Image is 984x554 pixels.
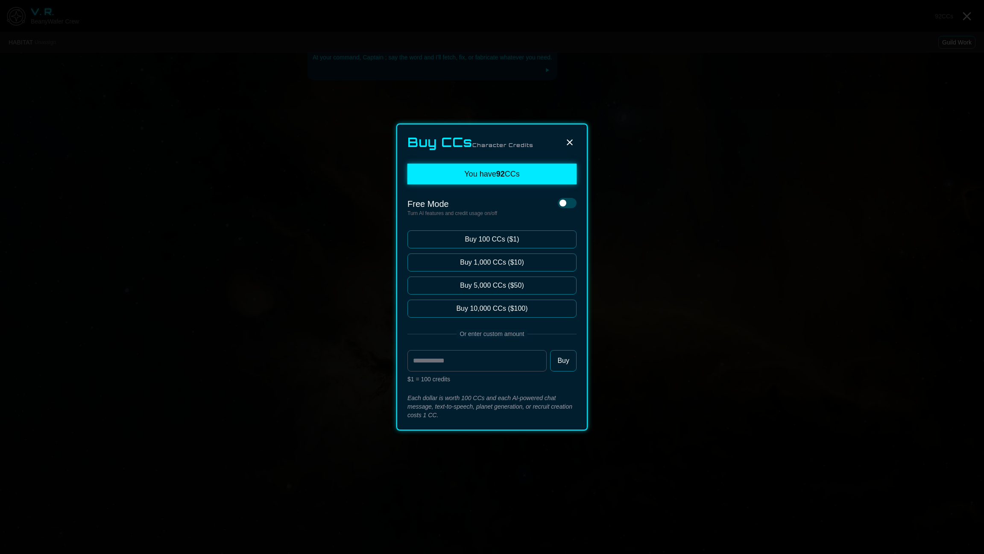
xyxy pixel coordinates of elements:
[457,330,528,338] span: Or enter custom amount
[407,210,497,217] p: Turn AI features and credit usage on/off
[407,277,577,295] button: Buy 5,000 CCs ($50)
[496,170,505,178] span: 92
[407,394,577,419] p: Each dollar is worth 100 CCs and each AI-powered chat message, text-to-speech, planet generation,...
[407,135,533,150] h2: Buy CCs
[407,164,577,184] div: You have CCs
[407,198,497,210] p: Free Mode
[407,375,577,383] p: $1 = 100 credits
[407,300,577,318] button: Buy 10,000 CCs ($100)
[407,253,577,271] button: Buy 1,000 CCs ($10)
[407,230,577,248] button: Buy 100 CCs ($1)
[550,350,577,371] button: Buy
[472,142,533,148] span: Character Credits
